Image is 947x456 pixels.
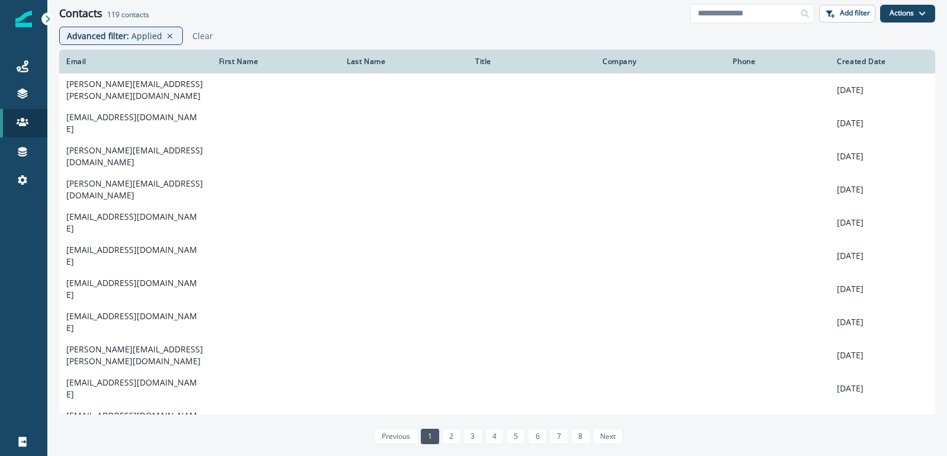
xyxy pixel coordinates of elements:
a: Page 3 [463,429,482,444]
p: [DATE] [837,316,928,328]
td: [PERSON_NAME][EMAIL_ADDRESS][DOMAIN_NAME] [59,173,212,206]
a: [EMAIL_ADDRESS][DOMAIN_NAME][DATE] [59,107,935,140]
p: [DATE] [837,217,928,229]
a: [EMAIL_ADDRESS][DOMAIN_NAME][DATE] [59,206,935,239]
p: Applied [131,30,162,42]
a: [EMAIL_ADDRESS][DOMAIN_NAME][DATE] [59,239,935,272]
div: Phone [733,57,823,66]
div: Email [66,57,205,66]
div: Company [603,57,719,66]
p: Advanced filter : [67,30,129,42]
a: [EMAIL_ADDRESS][DOMAIN_NAME][DATE] [59,405,935,438]
div: Created Date [837,57,928,66]
p: [DATE] [837,117,928,129]
td: [PERSON_NAME][EMAIL_ADDRESS][PERSON_NAME][DOMAIN_NAME] [59,339,212,372]
button: Add filter [819,5,875,23]
p: [DATE] [837,84,928,96]
td: [PERSON_NAME][EMAIL_ADDRESS][DOMAIN_NAME] [59,140,212,173]
a: Page 1 is your current page [421,429,439,444]
a: [PERSON_NAME][EMAIL_ADDRESS][PERSON_NAME][DOMAIN_NAME][DATE] [59,339,935,372]
td: [EMAIL_ADDRESS][DOMAIN_NAME] [59,107,212,140]
p: Clear [192,30,213,41]
a: Page 7 [550,429,568,444]
p: [DATE] [837,383,928,394]
button: Actions [880,5,935,23]
td: [EMAIL_ADDRESS][DOMAIN_NAME] [59,272,212,306]
ul: Pagination [372,429,623,444]
a: Page 5 [507,429,525,444]
td: [EMAIL_ADDRESS][DOMAIN_NAME] [59,239,212,272]
a: [EMAIL_ADDRESS][DOMAIN_NAME][DATE] [59,372,935,405]
td: [EMAIL_ADDRESS][DOMAIN_NAME] [59,306,212,339]
td: [PERSON_NAME][EMAIL_ADDRESS][PERSON_NAME][DOMAIN_NAME] [59,73,212,107]
a: [EMAIL_ADDRESS][DOMAIN_NAME][DATE] [59,306,935,339]
a: Page 4 [485,429,504,444]
td: [EMAIL_ADDRESS][DOMAIN_NAME] [59,206,212,239]
p: Add filter [840,9,870,17]
button: Clear [188,30,213,41]
p: [DATE] [837,250,928,262]
p: [DATE] [837,184,928,195]
a: Page 6 [528,429,546,444]
div: Advanced filter: Applied [59,27,183,45]
a: [PERSON_NAME][EMAIL_ADDRESS][DOMAIN_NAME][DATE] [59,173,935,206]
td: [EMAIL_ADDRESS][DOMAIN_NAME] [59,405,212,438]
p: [DATE] [837,150,928,162]
a: [PERSON_NAME][EMAIL_ADDRESS][DOMAIN_NAME][DATE] [59,140,935,173]
div: Last Name [347,57,461,66]
h1: Contacts [59,7,102,20]
a: [EMAIL_ADDRESS][DOMAIN_NAME][DATE] [59,272,935,306]
div: Title [475,57,588,66]
td: [EMAIL_ADDRESS][DOMAIN_NAME] [59,372,212,405]
a: Page 2 [442,429,460,444]
a: Page 8 [571,429,590,444]
img: Inflection [15,11,32,27]
div: First Name [219,57,333,66]
a: Next page [593,429,623,444]
span: 119 [107,9,120,20]
h2: contacts [107,11,149,19]
a: [PERSON_NAME][EMAIL_ADDRESS][PERSON_NAME][DOMAIN_NAME][DATE] [59,73,935,107]
p: [DATE] [837,349,928,361]
p: [DATE] [837,283,928,295]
